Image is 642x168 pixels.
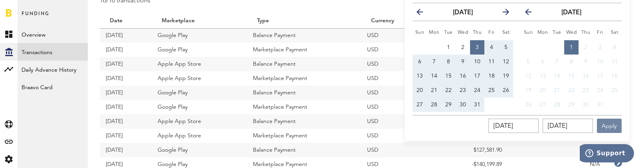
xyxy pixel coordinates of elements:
button: 24 [593,83,607,98]
input: __/__/____ [543,119,593,133]
span: Funding [22,9,49,25]
small: Thursday [581,30,591,35]
td: Google Play [152,143,247,157]
td: Balance Payment [247,143,361,157]
strong: [DATE] [453,10,473,16]
span: 19 [503,73,509,79]
span: 15 [568,73,575,79]
td: [DATE] [100,57,152,71]
button: 5 [521,55,535,69]
button: 26 [521,98,535,112]
button: 21 [550,83,564,98]
button: 20 [535,83,550,98]
small: Wednesday [458,30,468,35]
span: 3 [476,45,479,50]
span: 7 [433,59,436,64]
td: USD [361,43,435,57]
span: 19 [525,88,531,93]
button: Apply [597,119,622,133]
span: 12 [525,73,531,79]
span: 14 [431,73,437,79]
button: 23 [579,83,593,98]
button: 30 [579,98,593,112]
span: 17 [597,73,603,79]
button: 12 [499,55,513,69]
span: 24 [474,88,480,93]
a: Daily Advance History [18,61,88,78]
td: USD [361,71,435,86]
button: 22 [441,83,456,98]
button: 15 [441,69,456,83]
small: Tuesday [444,30,453,35]
span: 12 [503,59,509,64]
td: [DATE] [100,143,152,157]
span: 22 [568,88,575,93]
button: 6 [535,55,550,69]
button: 1 [564,40,579,55]
span: 15 [445,73,452,79]
span: 20 [417,88,423,93]
button: 31 [470,98,484,112]
td: USD [361,143,435,157]
span: 6 [418,59,421,64]
button: 17 [593,69,607,83]
button: 18 [607,69,622,83]
span: 21 [554,88,560,93]
td: Apple App Store [152,71,247,86]
td: Balance Payment [247,86,361,100]
button: 3 [593,40,607,55]
span: 1 [447,45,450,50]
button: 19 [499,69,513,83]
span: 28 [554,102,560,107]
small: Saturday [611,30,618,35]
td: Apple App Store [152,57,247,71]
span: 18 [611,73,618,79]
button: 8 [441,55,456,69]
span: 8 [447,59,450,64]
td: Google Play [152,86,247,100]
td: Marketplace Payment [247,129,361,143]
span: 20 [539,88,546,93]
td: Apple App Store [152,114,247,129]
input: __/__/____ [488,119,539,133]
button: 10 [470,55,484,69]
td: USD [361,100,435,114]
td: Apple App Store [152,129,247,143]
td: USD [361,129,435,143]
button: 8 [564,55,579,69]
span: 27 [539,102,546,107]
td: [DATE] [100,129,152,143]
small: Sunday [415,30,425,35]
button: 29 [441,98,456,112]
button: 22 [564,83,579,98]
iframe: Opens a widget where you can find more information [580,144,634,164]
span: 14 [554,73,560,79]
small: Sunday [524,30,533,35]
button: 25 [607,83,622,98]
button: 27 [535,98,550,112]
th: Type [247,14,361,28]
button: 7 [550,55,564,69]
button: 28 [550,98,564,112]
td: [DATE] [100,114,152,129]
button: 21 [427,83,441,98]
span: 13 [539,73,546,79]
span: 6 [541,59,544,64]
span: 10 [597,59,603,64]
span: 23 [460,88,466,93]
span: 1 [570,45,573,50]
td: [DATE] [100,43,152,57]
button: 14 [427,69,441,83]
td: USD [361,57,435,71]
small: Saturday [502,30,510,35]
button: 28 [427,98,441,112]
td: USD [361,28,435,43]
button: 13 [535,69,550,83]
button: 16 [456,69,470,83]
small: Monday [537,30,548,35]
button: 23 [456,83,470,98]
span: 9 [584,59,587,64]
button: 13 [413,69,427,83]
span: 24 [597,88,603,93]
